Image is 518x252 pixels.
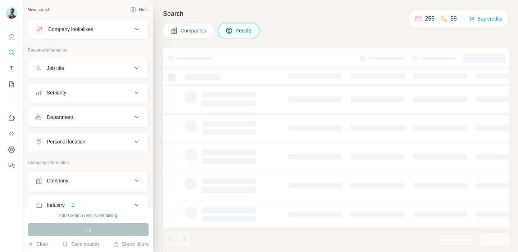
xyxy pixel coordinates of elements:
[28,84,148,101] button: Seniority
[113,240,149,248] button: Share filters
[6,46,17,59] button: Search
[28,59,148,77] button: Job title
[47,202,65,209] div: Industry
[425,14,435,23] p: 255
[59,212,117,219] div: 2000 search results remaining
[6,62,17,75] button: Enrich CSV
[6,143,17,156] button: Dashboard
[28,240,48,248] button: Clear
[125,4,153,15] button: Hide
[450,14,457,23] p: 58
[28,159,149,166] p: Company information
[28,6,50,13] div: New search
[236,27,252,34] span: People
[69,202,77,208] div: 1
[6,127,17,140] button: Use Surfe API
[163,9,509,19] h4: Search
[6,159,17,172] button: Feedback
[6,78,17,91] button: My lists
[47,89,66,96] div: Seniority
[6,30,17,43] button: Quick start
[28,109,148,126] button: Department
[28,133,148,150] button: Personal location
[28,196,148,214] button: Industry1
[47,65,64,72] div: Job title
[469,14,502,24] button: Buy credits
[48,26,93,33] div: Company lookalikes
[28,21,148,38] button: Company lookalikes
[47,114,73,121] div: Department
[28,172,148,189] button: Company
[6,7,17,19] img: Avatar
[181,27,207,34] span: Companies
[6,111,17,124] button: Use Surfe on LinkedIn
[62,240,99,248] button: Save search
[47,138,85,145] div: Personal location
[28,47,149,53] p: Personal information
[47,177,68,184] div: Company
